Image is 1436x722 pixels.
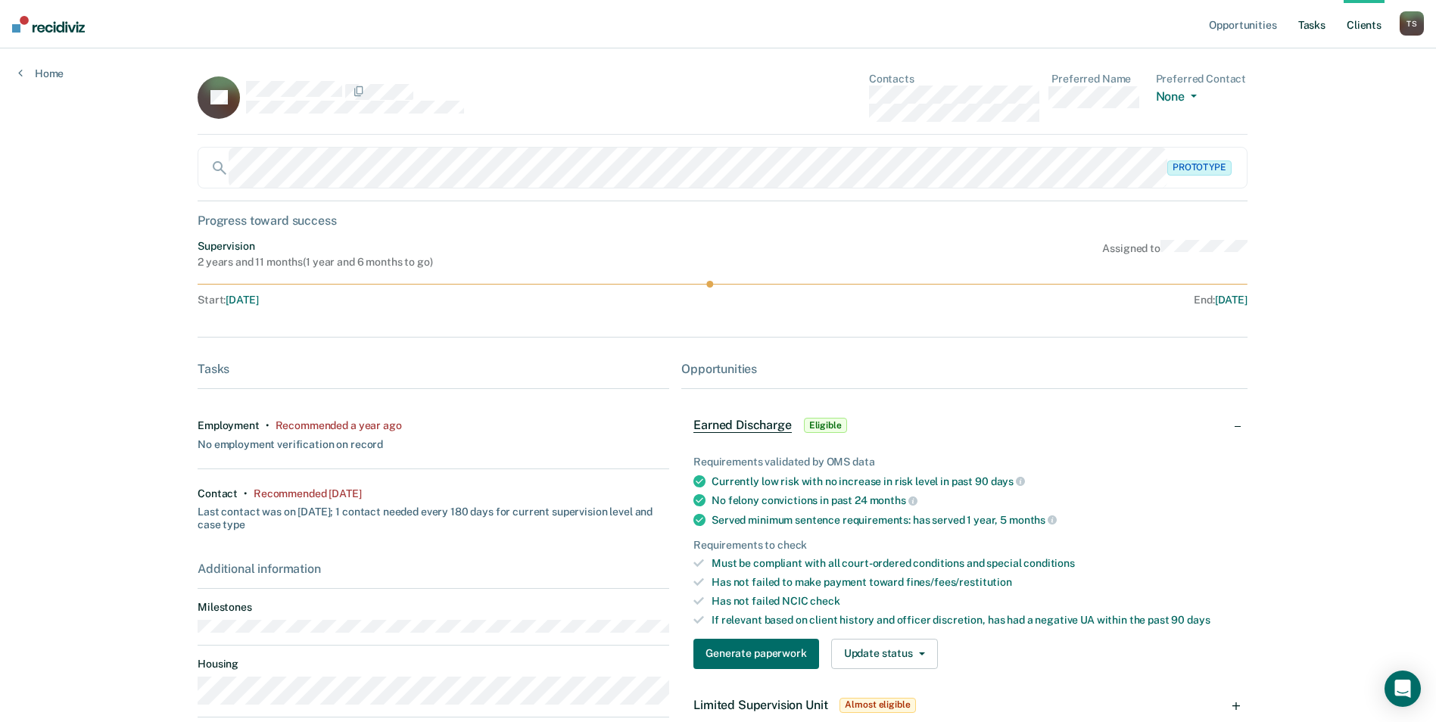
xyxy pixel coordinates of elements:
button: TS [1400,11,1424,36]
div: Recommended 14 days ago [254,487,361,500]
div: Supervision [198,240,432,253]
div: Recommended a year ago [276,419,402,432]
div: Tasks [198,362,669,376]
div: Additional information [198,562,669,576]
span: days [1187,614,1210,626]
a: Navigate to form link [693,639,824,669]
dt: Preferred Name [1051,73,1143,86]
img: Recidiviz [12,16,85,33]
div: If relevant based on client history and officer discretion, has had a negative UA within the past 90 [712,614,1235,627]
span: days [991,475,1025,487]
span: conditions [1023,557,1075,569]
div: T S [1400,11,1424,36]
div: 2 years and 11 months ( 1 year and 6 months to go ) [198,256,432,269]
span: [DATE] [1215,294,1248,306]
div: Served minimum sentence requirements: has served 1 year, 5 [712,513,1235,527]
span: Limited Supervision Unit [693,698,827,712]
div: Last contact was on [DATE]; 1 contact needed every 180 days for current supervision level and cas... [198,499,669,531]
div: Progress toward success [198,213,1248,228]
span: Almost eligible [839,698,915,713]
button: None [1156,89,1203,107]
div: Open Intercom Messenger [1385,671,1421,707]
div: Contact [198,487,238,500]
div: Has not failed NCIC [712,595,1235,608]
div: No employment verification on record [198,432,383,451]
span: months [1009,514,1057,526]
button: Update status [831,639,938,669]
div: Earned DischargeEligible [681,401,1248,450]
a: Home [18,67,64,80]
div: • [266,419,269,432]
span: Earned Discharge [693,418,791,433]
div: Must be compliant with all court-ordered conditions and special [712,557,1235,570]
div: Assigned to [1102,240,1247,269]
span: check [810,595,839,607]
div: Opportunities [681,362,1248,376]
span: fines/fees/restitution [906,576,1012,588]
span: Eligible [804,418,847,433]
div: Currently low risk with no increase in risk level in past 90 [712,475,1235,488]
div: Requirements to check [693,539,1235,552]
button: Generate paperwork [693,639,818,669]
div: Employment [198,419,260,432]
div: End : [729,294,1248,307]
dt: Contacts [869,73,1039,86]
span: months [870,494,917,506]
span: [DATE] [226,294,258,306]
div: • [244,487,248,500]
dt: Milestones [198,601,669,614]
dt: Preferred Contact [1156,73,1248,86]
div: Requirements validated by OMS data [693,456,1235,468]
div: Has not failed to make payment toward [712,576,1235,589]
dt: Housing [198,658,669,671]
div: No felony convictions in past 24 [712,493,1235,507]
div: Start : [198,294,723,307]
